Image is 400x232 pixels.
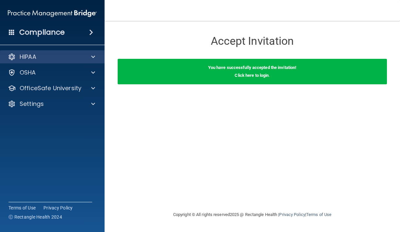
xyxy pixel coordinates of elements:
a: OSHA [8,69,95,76]
a: Terms of Use [8,205,36,211]
a: Terms of Use [306,212,331,217]
div: Copyright © All rights reserved 2025 @ Rectangle Health | | [133,204,372,225]
a: Click here to login [235,73,269,78]
a: Settings [8,100,95,108]
b: You have successfully accepted the invitation! [208,65,297,70]
h4: Compliance [19,28,65,37]
a: Privacy Policy [43,205,73,211]
p: HIPAA [20,53,36,61]
span: Ⓒ Rectangle Health 2024 [8,214,62,220]
a: HIPAA [8,53,95,61]
p: Settings [20,100,44,108]
div: . [118,59,387,84]
a: Privacy Policy [279,212,305,217]
h3: Accept Invitation [133,35,372,47]
p: OSHA [20,69,36,76]
a: OfficeSafe University [8,84,95,92]
p: OfficeSafe University [20,84,81,92]
img: PMB logo [8,7,97,20]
